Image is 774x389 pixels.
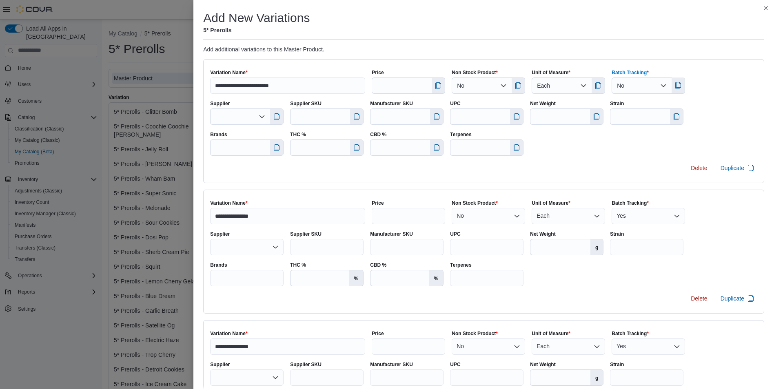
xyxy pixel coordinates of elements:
[370,361,413,368] label: Manufacturer SKU
[530,361,555,368] label: Net Weight
[370,100,413,107] label: Manufacturer SKU
[370,131,386,138] label: CBD %
[514,213,520,219] button: Open list of options
[691,164,707,172] span: Delete
[290,361,322,368] label: Supplier SKU
[450,131,471,138] label: Terpenes
[617,211,626,221] span: Yes
[532,200,570,206] label: Unit of Measure
[457,81,464,91] span: No
[610,100,624,107] label: Strain
[210,361,230,368] label: Supplier
[452,330,498,337] label: Non Stock Product
[514,343,520,350] button: Open list of options
[688,290,710,307] button: Delete
[370,262,386,268] label: CBD %
[721,294,744,303] span: Duplicate
[203,10,310,26] h1: Add New Variations
[674,213,680,219] button: Open list of options
[610,361,624,368] label: Strain
[537,81,550,91] span: Each
[210,231,230,237] label: Supplier
[530,100,555,107] label: Net Weight
[370,231,413,237] label: Manufacturer SKU
[674,343,680,350] button: Open list of options
[450,361,460,368] label: UPC
[372,200,384,206] label: Price
[450,100,460,107] label: UPC
[617,341,626,351] span: Yes
[530,231,555,237] label: Net Weight
[761,3,771,13] button: Close this dialog
[691,294,707,303] span: Delete
[612,69,649,76] label: Batch Tracking
[210,131,227,138] label: Brands
[590,370,603,385] label: g
[290,100,322,107] label: Supplier SKU
[203,46,764,53] p: Add additional variations to this Master Product.
[717,290,757,307] button: Duplicate
[594,343,600,350] button: Open list of options
[717,160,757,176] button: Duplicate
[210,100,230,107] label: Supplier
[210,69,247,76] label: Variation Name
[612,200,649,206] label: Batch Tracking
[272,244,279,250] button: Open list of options
[272,374,279,381] button: Open list of options
[457,211,464,221] span: No
[372,330,384,337] label: Price
[450,231,460,237] label: UPC
[290,262,306,268] label: THC %
[290,231,322,237] label: Supplier SKU
[612,330,649,337] label: Batch Tracking
[372,69,384,76] label: Price
[688,160,710,176] button: Delete
[617,81,624,91] span: No
[721,164,744,172] span: Duplicate
[610,231,624,237] label: Strain
[450,262,471,268] label: Terpenes
[580,82,587,89] button: Open list of options
[429,270,444,286] label: %
[210,330,247,337] label: Variation Name
[210,200,247,206] label: Variation Name
[452,200,498,206] label: Non Stock Product
[500,82,507,89] button: Open list of options
[457,341,464,351] span: No
[594,213,600,219] button: Open list of options
[452,69,498,76] label: Non Stock Product
[203,26,310,34] h5: 5* Prerolls
[660,82,667,89] button: Open list of options
[532,69,570,76] label: Unit of Measure
[532,330,570,337] label: Unit of Measure
[349,270,364,286] label: %
[290,131,306,138] label: THC %
[537,211,550,221] span: Each
[537,341,550,351] span: Each
[259,113,265,120] button: Open list of options
[210,262,227,268] label: Brands
[590,239,603,255] label: g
